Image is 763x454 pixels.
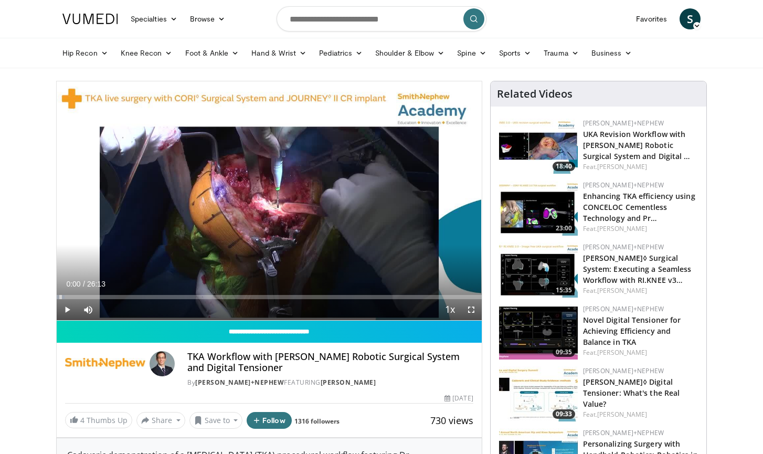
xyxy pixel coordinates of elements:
[184,8,232,29] a: Browse
[65,412,132,428] a: 4 Thumbs Up
[499,181,578,236] img: cad15a82-7a4e-4d99-8f10-ac9ee335d8e8.150x105_q85_crop-smart_upscale.jpg
[62,14,118,24] img: VuMedi Logo
[179,43,246,64] a: Foot & Ankle
[583,286,698,295] div: Feat.
[680,8,701,29] a: S
[313,43,369,64] a: Pediatrics
[597,162,647,171] a: [PERSON_NAME]
[124,8,184,29] a: Specialties
[537,43,585,64] a: Trauma
[597,410,647,419] a: [PERSON_NAME]
[583,224,698,234] div: Feat.
[583,366,664,375] a: [PERSON_NAME]+Nephew
[57,299,78,320] button: Play
[497,88,573,100] h4: Related Videos
[597,286,647,295] a: [PERSON_NAME]
[78,299,99,320] button: Mute
[321,378,376,387] a: [PERSON_NAME]
[499,242,578,298] a: 15:35
[83,280,85,288] span: /
[493,43,538,64] a: Sports
[630,8,673,29] a: Favorites
[553,224,575,233] span: 23:00
[187,378,473,387] div: By FEATURING
[499,242,578,298] img: 50c97ff3-26b0-43aa-adeb-5f1249a916fc.150x105_q85_crop-smart_upscale.jpg
[499,366,578,421] a: 09:33
[136,412,185,429] button: Share
[187,351,473,374] h4: TKA Workflow with [PERSON_NAME] Robotic Surgical System and Digital Tensioner
[499,304,578,360] a: 09:35
[451,43,492,64] a: Spine
[553,347,575,357] span: 09:35
[461,299,482,320] button: Fullscreen
[583,119,664,128] a: [PERSON_NAME]+Nephew
[499,304,578,360] img: 6906a9b6-27f2-4396-b1b2-551f54defe1e.150x105_q85_crop-smart_upscale.jpg
[277,6,486,31] input: Search topics, interventions
[583,242,664,251] a: [PERSON_NAME]+Nephew
[553,162,575,171] span: 18:40
[80,415,84,425] span: 4
[553,409,575,419] span: 09:33
[583,410,698,419] div: Feat.
[294,417,340,426] a: 1316 followers
[189,412,243,429] button: Save to
[583,428,664,437] a: [PERSON_NAME]+Nephew
[444,394,473,403] div: [DATE]
[583,181,664,189] a: [PERSON_NAME]+Nephew
[583,253,692,285] a: [PERSON_NAME]◊ Surgical System: Executing a Seamless Workflow with RI.KNEE v3…
[553,286,575,295] span: 15:35
[65,351,145,376] img: Smith+Nephew
[245,43,313,64] a: Hand & Wrist
[583,315,681,347] a: Novel Digital Tensioner for Achieving Efficiency and Balance in TKA
[583,377,680,409] a: [PERSON_NAME]◊ Digital Tensioner: What's the Real Value?
[583,129,691,161] a: UKA Revision Workflow with [PERSON_NAME] Robotic Surgical System and Digital …
[57,295,482,299] div: Progress Bar
[195,378,284,387] a: [PERSON_NAME]+Nephew
[583,348,698,357] div: Feat.
[499,119,578,174] img: 02205603-5ba6-4c11-9b25-5721b1ef82fa.150x105_q85_crop-smart_upscale.jpg
[56,43,114,64] a: Hip Recon
[583,191,695,223] a: Enhancing TKA efficiency using CONCELOC Cementless Technology and Pr…
[87,280,105,288] span: 26:13
[583,162,698,172] div: Feat.
[499,181,578,236] a: 23:00
[430,414,473,427] span: 730 views
[150,351,175,376] img: Avatar
[369,43,451,64] a: Shoulder & Elbow
[499,366,578,421] img: 72f8c4c6-2ed0-4097-a262-5c97cbbe0685.150x105_q85_crop-smart_upscale.jpg
[247,412,292,429] button: Follow
[66,280,80,288] span: 0:00
[585,43,639,64] a: Business
[114,43,179,64] a: Knee Recon
[583,304,664,313] a: [PERSON_NAME]+Nephew
[597,224,647,233] a: [PERSON_NAME]
[440,299,461,320] button: Playback Rate
[499,119,578,174] a: 18:40
[597,348,647,357] a: [PERSON_NAME]
[57,81,482,321] video-js: Video Player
